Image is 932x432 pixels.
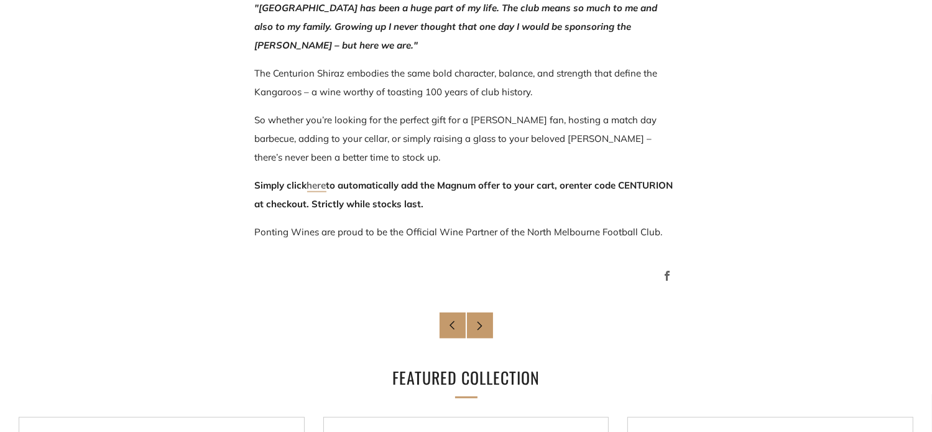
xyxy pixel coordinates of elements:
[255,2,658,51] em: "[GEOGRAPHIC_DATA] has been a huge part of my life. The club means so much to me and also to my f...
[255,67,658,98] span: The Centurion Shiraz embodies the same bold character, balance, and strength that define the Kang...
[307,179,326,192] a: here
[255,114,657,163] span: So whether you’re looking for the perfect gift for a [PERSON_NAME] fan, hosting a match day barbe...
[255,226,663,238] span: Ponting Wines are proud to be the Official Wine Partner of the North Melbourne Football Club.
[261,365,671,391] h2: Featured collection
[255,179,570,191] span: Simply click to automatically add the Magnum offer to your cart, or
[307,198,424,210] span: . Strictly while stocks last.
